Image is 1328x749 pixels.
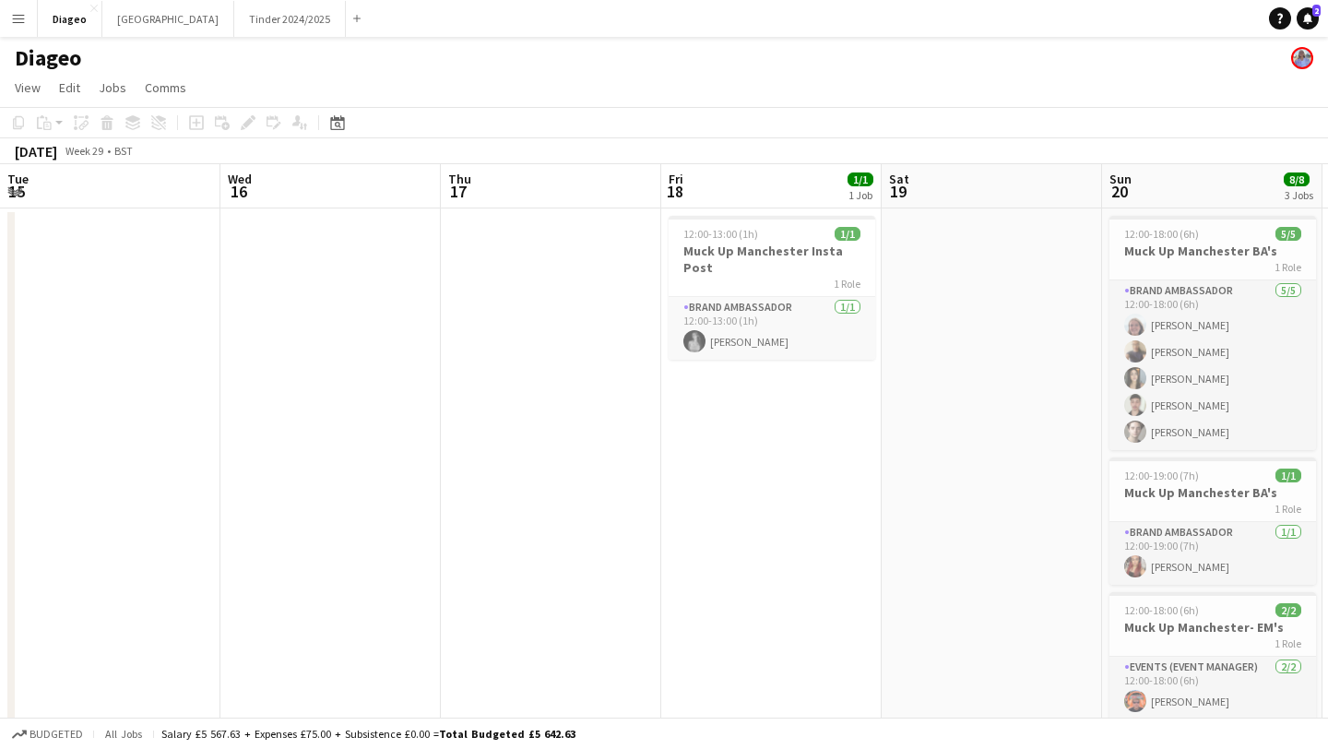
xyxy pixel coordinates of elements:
[683,227,758,241] span: 12:00-13:00 (1h)
[1275,636,1301,650] span: 1 Role
[114,144,133,158] div: BST
[102,1,234,37] button: [GEOGRAPHIC_DATA]
[848,188,872,202] div: 1 Job
[9,724,86,744] button: Budgeted
[1124,469,1199,482] span: 12:00-19:00 (7h)
[15,142,57,160] div: [DATE]
[1109,592,1316,746] app-job-card: 12:00-18:00 (6h)2/2Muck Up Manchester- EM's1 RoleEvents (Event Manager)2/212:00-18:00 (6h)[PERSON...
[1297,7,1319,30] a: 2
[1109,171,1132,187] span: Sun
[234,1,346,37] button: Tinder 2024/2025
[30,728,83,741] span: Budgeted
[1109,458,1316,585] app-job-card: 12:00-19:00 (7h)1/1Muck Up Manchester BA's1 RoleBrand Ambassador1/112:00-19:00 (7h)[PERSON_NAME]
[5,181,29,202] span: 15
[669,243,875,276] h3: Muck Up Manchester Insta Post
[1275,260,1301,274] span: 1 Role
[439,727,575,741] span: Total Budgeted £5 642.63
[445,181,471,202] span: 17
[101,727,146,741] span: All jobs
[61,144,107,158] span: Week 29
[38,1,102,37] button: Diageo
[1109,619,1316,636] h3: Muck Up Manchester- EM's
[1109,280,1316,450] app-card-role: Brand Ambassador5/512:00-18:00 (6h)[PERSON_NAME][PERSON_NAME][PERSON_NAME][PERSON_NAME][PERSON_NAME]
[886,181,909,202] span: 19
[835,227,860,241] span: 1/1
[1124,227,1199,241] span: 12:00-18:00 (6h)
[889,171,909,187] span: Sat
[225,181,252,202] span: 16
[1109,216,1316,450] app-job-card: 12:00-18:00 (6h)5/5Muck Up Manchester BA's1 RoleBrand Ambassador5/512:00-18:00 (6h)[PERSON_NAME][...
[91,76,134,100] a: Jobs
[1109,243,1316,259] h3: Muck Up Manchester BA's
[669,171,683,187] span: Fri
[1275,603,1301,617] span: 2/2
[1109,657,1316,746] app-card-role: Events (Event Manager)2/212:00-18:00 (6h)[PERSON_NAME][PERSON_NAME]
[448,171,471,187] span: Thu
[1312,5,1321,17] span: 2
[228,171,252,187] span: Wed
[1284,172,1310,186] span: 8/8
[1124,603,1199,617] span: 12:00-18:00 (6h)
[1291,47,1313,69] app-user-avatar: Lucy Hillier
[137,76,194,100] a: Comms
[59,79,80,96] span: Edit
[669,297,875,360] app-card-role: Brand Ambassador1/112:00-13:00 (1h)[PERSON_NAME]
[52,76,88,100] a: Edit
[99,79,126,96] span: Jobs
[669,216,875,360] app-job-card: 12:00-13:00 (1h)1/1Muck Up Manchester Insta Post1 RoleBrand Ambassador1/112:00-13:00 (1h)[PERSON_...
[848,172,873,186] span: 1/1
[1109,522,1316,585] app-card-role: Brand Ambassador1/112:00-19:00 (7h)[PERSON_NAME]
[1275,469,1301,482] span: 1/1
[161,727,575,741] div: Salary £5 567.63 + Expenses £75.00 + Subsistence £0.00 =
[15,44,81,72] h1: Diageo
[7,171,29,187] span: Tue
[15,79,41,96] span: View
[145,79,186,96] span: Comms
[666,181,683,202] span: 18
[1275,502,1301,516] span: 1 Role
[1275,227,1301,241] span: 5/5
[834,277,860,291] span: 1 Role
[1107,181,1132,202] span: 20
[1285,188,1313,202] div: 3 Jobs
[7,76,48,100] a: View
[1109,484,1316,501] h3: Muck Up Manchester BA's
